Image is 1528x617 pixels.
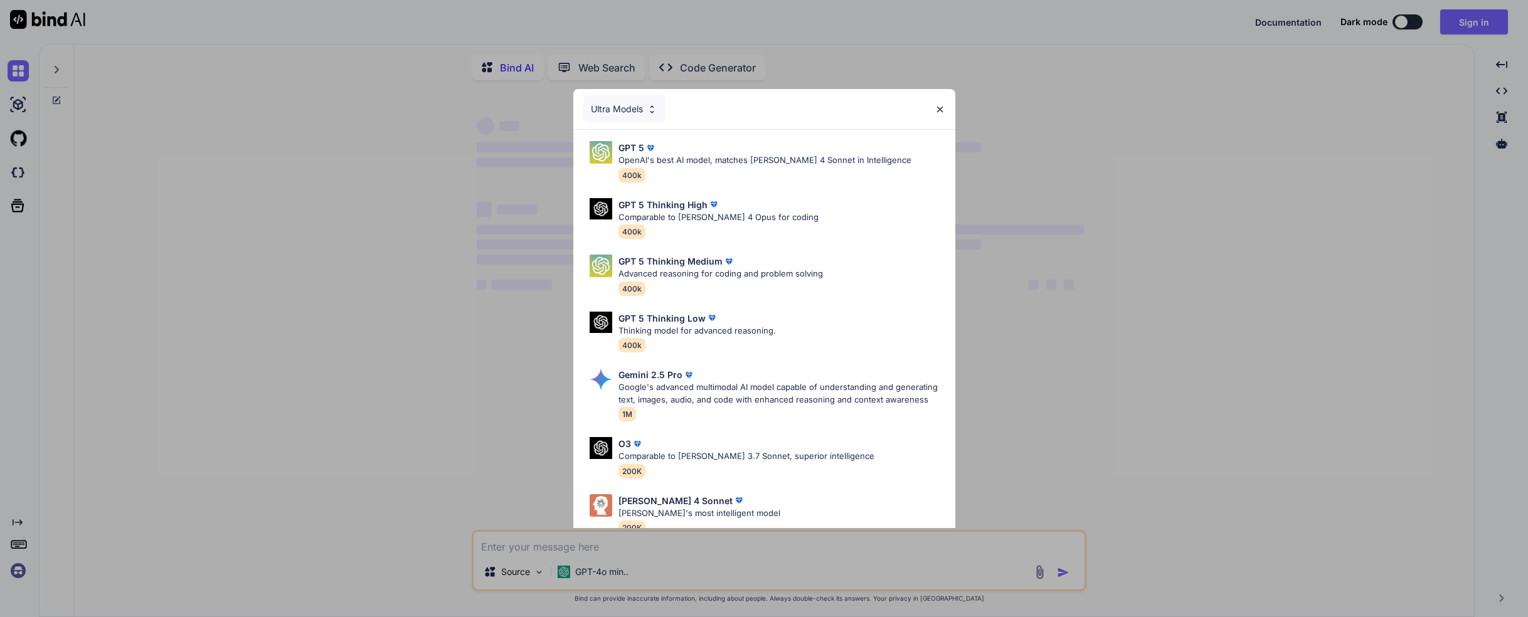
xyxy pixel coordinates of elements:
p: GPT 5 Thinking High [618,198,708,211]
p: [PERSON_NAME]'s most intelligent model [618,507,780,520]
img: premium [682,369,695,381]
img: premium [723,255,735,268]
p: Google's advanced multimodal AI model capable of understanding and generating text, images, audio... [618,381,945,406]
p: Comparable to [PERSON_NAME] 4 Opus for coding [618,211,819,224]
p: O3 [618,437,631,450]
p: [PERSON_NAME] 4 Sonnet [618,494,733,507]
span: 200K [618,464,645,478]
img: premium [706,312,718,324]
img: premium [631,438,644,450]
p: Comparable to [PERSON_NAME] 3.7 Sonnet, superior intelligence [618,450,874,463]
img: premium [708,198,720,211]
p: OpenAI's best AI model, matches [PERSON_NAME] 4 Sonnet in Intelligence [618,154,911,167]
span: 400k [618,282,645,296]
img: Pick Models [590,494,612,517]
p: GPT 5 Thinking Low [618,312,706,325]
div: Ultra Models [583,95,665,123]
img: Pick Models [647,104,657,115]
img: premium [733,494,745,507]
span: 200K [618,520,645,535]
img: Pick Models [590,437,612,459]
span: 400k [618,168,645,182]
span: 400k [618,338,645,352]
img: premium [644,142,657,154]
img: Pick Models [590,198,612,220]
span: 1M [618,407,636,421]
img: Pick Models [590,141,612,164]
p: Thinking model for advanced reasoning. [618,325,776,337]
p: GPT 5 [618,141,644,154]
img: Pick Models [590,312,612,334]
p: Gemini 2.5 Pro [618,368,682,381]
p: Advanced reasoning for coding and problem solving [618,268,823,280]
img: Pick Models [590,255,612,277]
span: 400k [618,224,645,239]
img: Pick Models [590,368,612,391]
p: GPT 5 Thinking Medium [618,255,723,268]
img: close [935,104,945,115]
